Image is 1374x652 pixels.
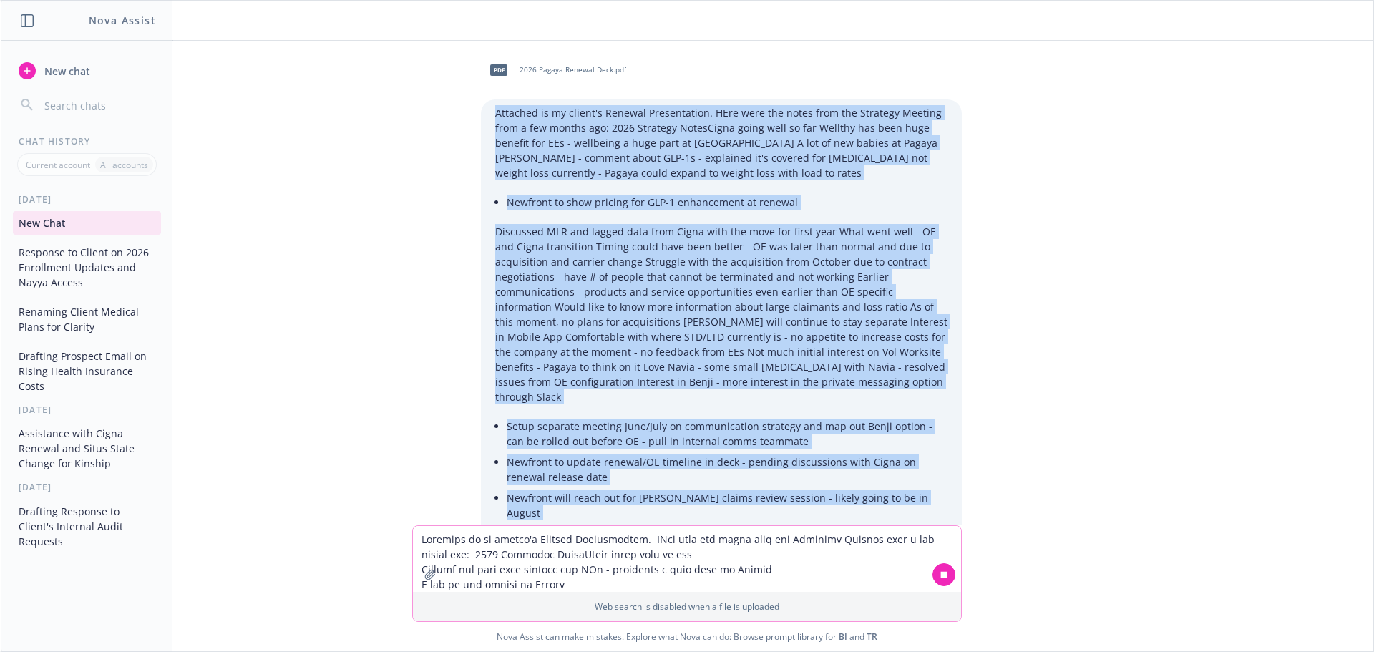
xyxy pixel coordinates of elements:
button: Drafting Response to Client's Internal Audit Requests [13,500,161,553]
p: Attached is my client's Renewal Presentation. HEre were the notes from the Strategy Meeting from ... [495,105,947,180]
li: Newfront to show pricing for GLP-1 enhancement at renewal [507,192,947,213]
button: New Chat [13,211,161,235]
div: pdf2026 Pagaya Renewal Deck.pdf [481,52,629,88]
div: [DATE] [1,193,172,205]
li: Setup separate meeting June/July on communication strategy and map out Benji option - can be roll... [507,416,947,452]
h1: Nova Assist [89,13,156,28]
button: Assistance with Cigna Renewal and Situs State Change for Kinship [13,422,161,475]
a: TR [867,631,877,643]
div: Chat History [1,135,172,147]
div: [DATE] [1,404,172,416]
button: Drafting Prospect Email on Rising Health Insurance Costs [13,344,161,398]
button: New chat [13,58,161,84]
p: Discussed MLR and lagged data from Cigna with the move for first year What went well - OE and Cig... [495,224,947,404]
p: Current account [26,159,90,171]
p: Web search is disabled when a file is uploaded [422,600,952,613]
li: Newfront will reach out for [PERSON_NAME] claims review session - likely going to be in August [507,487,947,523]
span: pdf [490,64,507,75]
div: [DATE] [1,481,172,493]
a: BI [839,631,847,643]
span: 2026 Pagaya Renewal Deck.pdf [520,65,626,74]
li: Newfront to update renewal/OE timeline in deck - pending discussions with Cigna on renewal releas... [507,452,947,487]
button: Renaming Client Medical Plans for Clarity [13,300,161,339]
p: All accounts [100,159,148,171]
span: Nova Assist can make mistakes. Explore what Nova can do: Browse prompt library for and [6,622,1368,651]
button: Response to Client on 2026 Enrollment Updates and Nayya Access [13,240,161,294]
input: Search chats [42,95,155,115]
span: New chat [42,64,90,79]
